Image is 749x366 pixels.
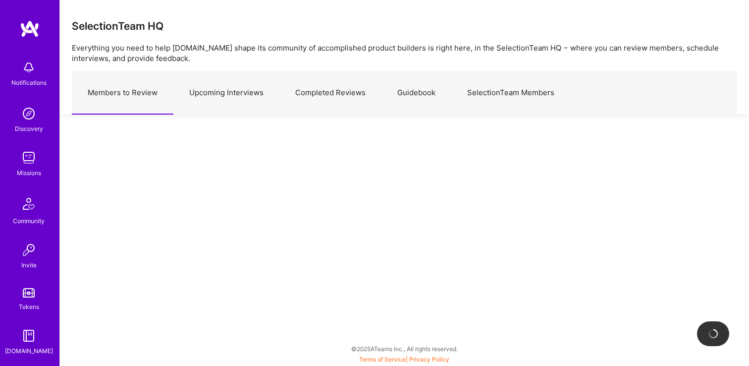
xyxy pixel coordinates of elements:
[19,240,39,260] img: Invite
[17,192,41,216] img: Community
[359,356,449,363] span: |
[19,104,39,123] img: discovery
[381,71,451,115] a: Guidebook
[11,77,47,88] div: Notifications
[19,326,39,346] img: guide book
[19,302,39,312] div: Tokens
[279,71,381,115] a: Completed Reviews
[708,328,719,339] img: loading
[451,71,570,115] a: SelectionTeam Members
[23,288,35,298] img: tokens
[72,20,163,32] h3: SelectionTeam HQ
[20,20,40,38] img: logo
[15,123,43,134] div: Discovery
[19,148,39,168] img: teamwork
[59,336,749,361] div: © 2025 ATeams Inc., All rights reserved.
[13,216,45,226] div: Community
[359,356,406,363] a: Terms of Service
[19,58,39,77] img: bell
[173,71,279,115] a: Upcoming Interviews
[409,356,449,363] a: Privacy Policy
[72,71,173,115] a: Members to Review
[17,168,41,178] div: Missions
[72,43,737,63] p: Everything you need to help [DOMAIN_NAME] shape its community of accomplished product builders is...
[21,260,37,270] div: Invite
[5,346,53,356] div: [DOMAIN_NAME]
